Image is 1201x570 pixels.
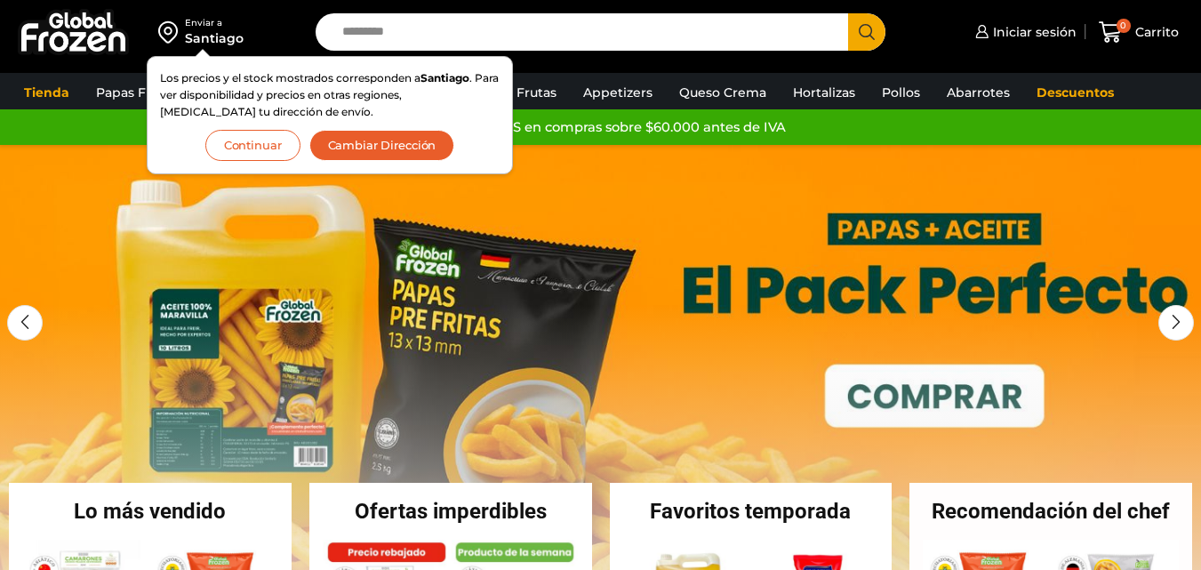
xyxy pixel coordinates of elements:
[9,501,292,522] h2: Lo más vendido
[938,76,1019,109] a: Abarrotes
[670,76,775,109] a: Queso Crema
[185,17,244,29] div: Enviar a
[1117,19,1131,33] span: 0
[610,501,893,522] h2: Favoritos temporada
[158,17,185,47] img: address-field-icon.svg
[784,76,864,109] a: Hortalizas
[873,76,929,109] a: Pollos
[989,23,1077,41] span: Iniciar sesión
[971,14,1077,50] a: Iniciar sesión
[309,130,455,161] button: Cambiar Dirección
[1028,76,1123,109] a: Descuentos
[574,76,661,109] a: Appetizers
[1094,12,1183,53] a: 0 Carrito
[420,71,469,84] strong: Santiago
[309,501,592,522] h2: Ofertas imperdibles
[909,501,1192,522] h2: Recomendación del chef
[848,13,885,51] button: Search button
[185,29,244,47] div: Santiago
[1131,23,1179,41] span: Carrito
[205,130,300,161] button: Continuar
[15,76,78,109] a: Tienda
[160,69,500,121] p: Los precios y el stock mostrados corresponden a . Para ver disponibilidad y precios en otras regi...
[7,305,43,341] div: Previous slide
[87,76,182,109] a: Papas Fritas
[1158,305,1194,341] div: Next slide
